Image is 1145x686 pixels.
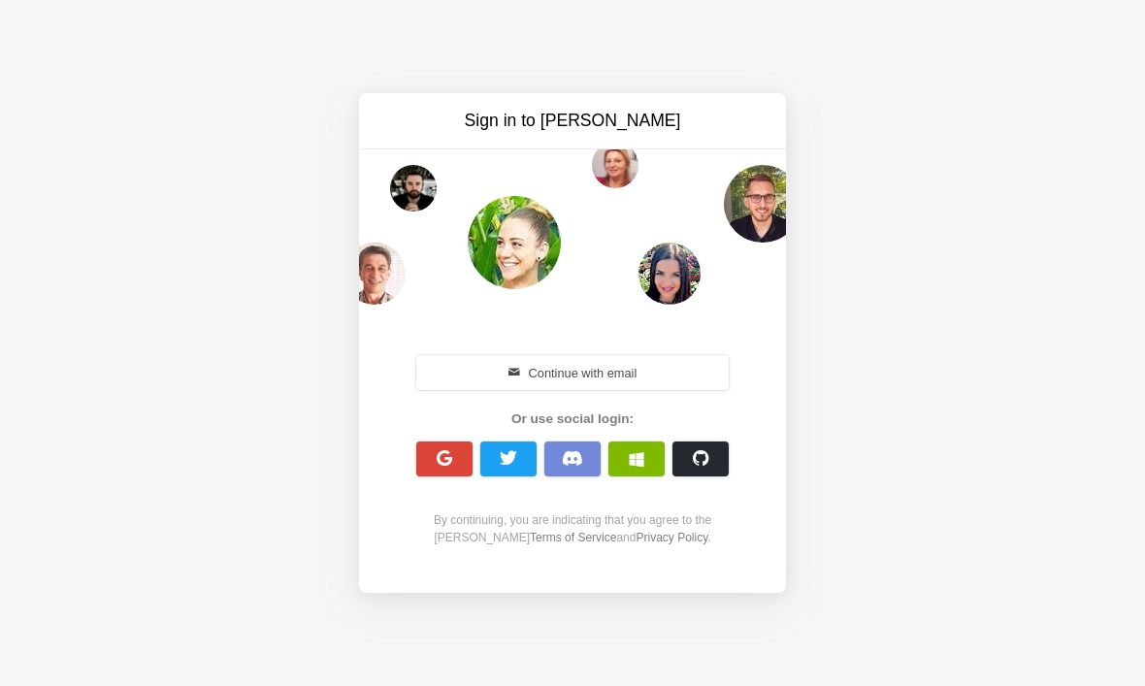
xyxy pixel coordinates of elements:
[636,531,707,544] a: Privacy Policy
[530,531,616,544] a: Terms of Service
[416,355,729,390] button: Continue with email
[409,109,736,133] h3: Sign in to [PERSON_NAME]
[406,511,739,546] div: By continuing, you are indicating that you agree to the [PERSON_NAME] and .
[406,409,739,429] div: Or use social login:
